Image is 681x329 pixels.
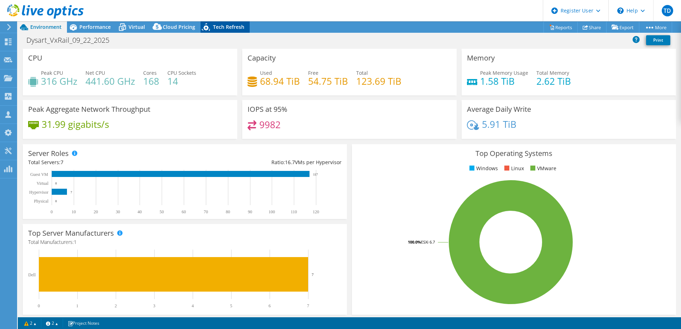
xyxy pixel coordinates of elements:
[356,77,401,85] h4: 123.69 TiB
[74,239,77,245] span: 1
[182,209,186,214] text: 60
[55,199,57,203] text: 0
[137,209,142,214] text: 40
[163,23,195,30] span: Cloud Pricing
[94,209,98,214] text: 20
[34,199,48,204] text: Physical
[260,77,300,85] h4: 68.94 TiB
[185,158,342,166] div: Ratio: VMs per Hypervisor
[71,190,72,194] text: 7
[312,272,314,277] text: 7
[408,239,421,245] tspan: 100.0%
[42,120,109,128] h4: 31.99 gigabits/s
[308,69,318,76] span: Free
[116,209,120,214] text: 30
[259,121,281,129] h4: 9982
[28,105,150,113] h3: Peak Aggregate Network Throughput
[544,22,578,33] a: Reports
[143,69,157,76] span: Cores
[30,23,62,30] span: Environment
[28,54,42,62] h3: CPU
[529,164,556,172] li: VMware
[467,105,531,113] h3: Average Daily Write
[313,173,318,176] text: 117
[269,209,275,214] text: 100
[313,209,319,214] text: 120
[260,69,272,76] span: Used
[153,303,155,308] text: 3
[606,22,639,33] a: Export
[167,69,196,76] span: CPU Sockets
[577,22,607,33] a: Share
[143,77,159,85] h4: 168
[639,22,672,33] a: More
[28,272,36,277] text: Dell
[467,54,495,62] h3: Memory
[38,303,40,308] text: 0
[269,303,271,308] text: 6
[291,209,297,214] text: 110
[230,303,232,308] text: 5
[160,209,164,214] text: 50
[79,23,111,30] span: Performance
[19,319,41,328] a: 2
[356,69,368,76] span: Total
[37,181,49,186] text: Virtual
[63,319,104,328] a: Project Notes
[213,23,244,30] span: Tech Refresh
[662,5,673,16] span: TD
[617,7,624,14] svg: \n
[51,209,53,214] text: 0
[248,209,252,214] text: 90
[536,69,569,76] span: Total Memory
[421,239,435,245] tspan: ESXi 6.7
[29,190,48,195] text: Hypervisor
[646,35,670,45] a: Print
[248,105,287,113] h3: IOPS at 95%
[536,77,571,85] h4: 2.62 TiB
[85,77,135,85] h4: 441.60 GHz
[248,54,276,62] h3: Capacity
[61,159,63,166] span: 7
[204,209,208,214] text: 70
[482,120,516,128] h4: 5.91 TiB
[23,36,120,44] h1: Dysart_VxRail_09_22_2025
[28,158,185,166] div: Total Servers:
[285,159,295,166] span: 16.7
[76,303,78,308] text: 1
[192,303,194,308] text: 4
[115,303,117,308] text: 2
[85,69,105,76] span: Net CPU
[468,164,498,172] li: Windows
[41,69,63,76] span: Peak CPU
[480,77,528,85] h4: 1.58 TiB
[129,23,145,30] span: Virtual
[307,303,309,308] text: 7
[28,238,342,246] h4: Total Manufacturers:
[41,77,77,85] h4: 316 GHz
[28,150,69,157] h3: Server Roles
[503,164,524,172] li: Linux
[357,150,671,157] h3: Top Operating Systems
[72,209,76,214] text: 10
[41,319,63,328] a: 2
[28,229,114,237] h3: Top Server Manufacturers
[30,172,48,177] text: Guest VM
[226,209,230,214] text: 80
[167,77,196,85] h4: 14
[55,182,57,185] text: 0
[308,77,348,85] h4: 54.75 TiB
[480,69,528,76] span: Peak Memory Usage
